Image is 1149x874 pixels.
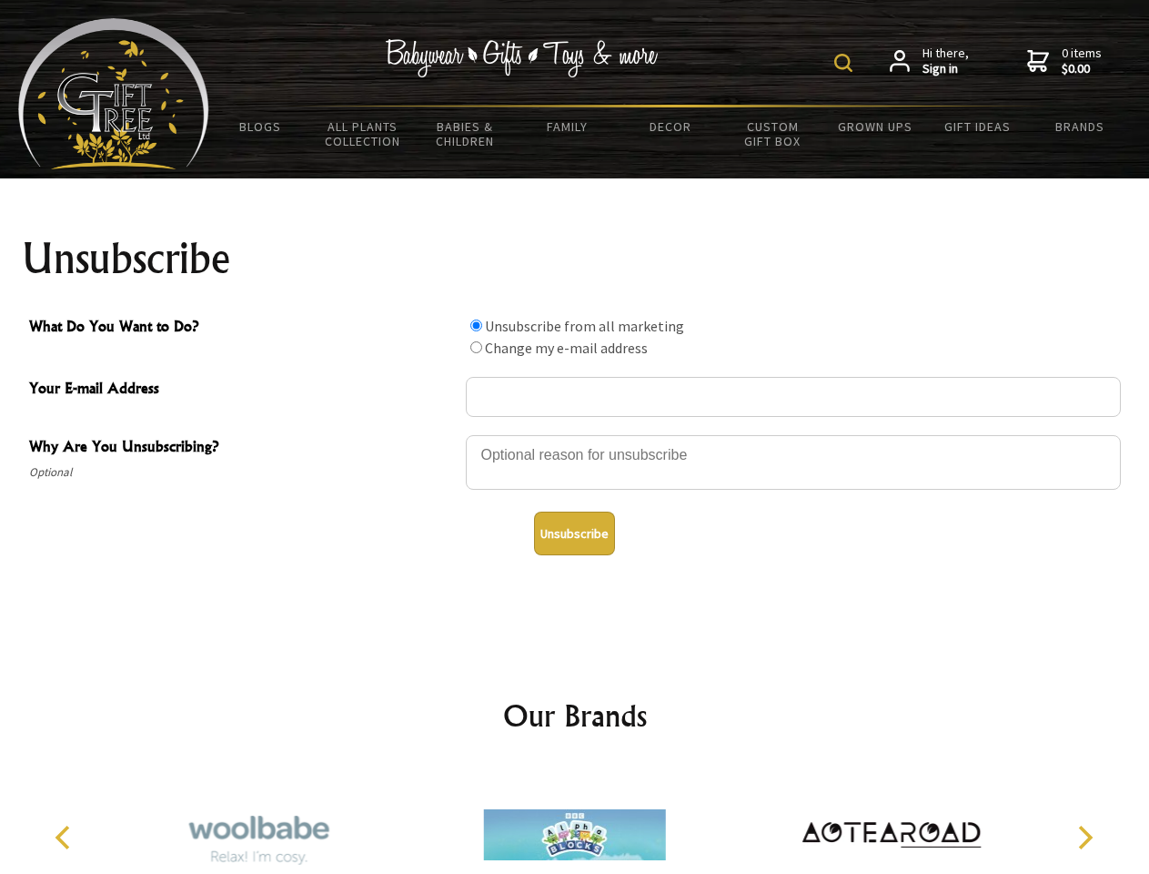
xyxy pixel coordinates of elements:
[1029,107,1132,146] a: Brands
[470,341,482,353] input: What Do You Want to Do?
[890,46,969,77] a: Hi there,Sign in
[721,107,824,160] a: Custom Gift Box
[29,315,457,341] span: What Do You Want to Do?
[534,512,615,555] button: Unsubscribe
[1062,61,1102,77] strong: $0.00
[29,462,457,483] span: Optional
[466,435,1121,490] textarea: Why Are You Unsubscribing?
[414,107,517,160] a: Babies & Children
[36,694,1114,737] h2: Our Brands
[1064,818,1104,858] button: Next
[485,317,684,335] label: Unsubscribe from all marketing
[1027,46,1102,77] a: 0 items$0.00
[619,107,721,146] a: Decor
[312,107,415,160] a: All Plants Collection
[834,54,852,72] img: product search
[29,377,457,403] span: Your E-mail Address
[922,61,969,77] strong: Sign in
[45,818,86,858] button: Previous
[823,107,926,146] a: Grown Ups
[517,107,620,146] a: Family
[386,39,659,77] img: Babywear - Gifts - Toys & more
[22,237,1128,280] h1: Unsubscribe
[922,46,969,77] span: Hi there,
[18,18,209,169] img: Babyware - Gifts - Toys and more...
[209,107,312,146] a: BLOGS
[29,435,457,462] span: Why Are You Unsubscribing?
[1062,45,1102,77] span: 0 items
[470,320,482,331] input: What Do You Want to Do?
[926,107,1029,146] a: Gift Ideas
[485,339,648,357] label: Change my e-mail address
[466,377,1121,417] input: Your E-mail Address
